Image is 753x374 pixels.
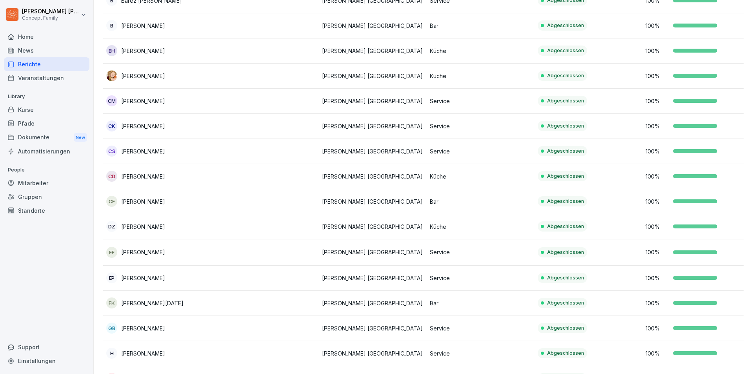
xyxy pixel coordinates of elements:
a: Einstellungen [4,354,89,368]
p: Abgeschlossen [547,122,584,130]
p: Küche [430,223,531,231]
p: [PERSON_NAME] [121,97,165,105]
p: [PERSON_NAME] [GEOGRAPHIC_DATA] [322,248,424,256]
p: Abgeschlossen [547,22,584,29]
p: People [4,164,89,176]
div: Mitarbeiter [4,176,89,190]
div: B [106,20,117,31]
p: Service [430,274,531,282]
p: [PERSON_NAME] [121,22,165,30]
p: 100 % [646,223,669,231]
p: [PERSON_NAME] [121,223,165,231]
p: Abgeschlossen [547,223,584,230]
p: [PERSON_NAME] [121,122,165,130]
p: [PERSON_NAME] [GEOGRAPHIC_DATA] [322,47,424,55]
p: Abgeschlossen [547,350,584,357]
p: Bar [430,197,531,206]
p: [PERSON_NAME] [GEOGRAPHIC_DATA] [322,97,424,105]
a: Kurse [4,103,89,117]
p: Library [4,90,89,103]
div: Dokumente [4,130,89,145]
a: Standorte [4,204,89,217]
div: GB [106,323,117,334]
p: [PERSON_NAME] [121,47,165,55]
p: [PERSON_NAME] [GEOGRAPHIC_DATA] [322,349,424,358]
div: EF [106,247,117,258]
p: Abgeschlossen [547,72,584,79]
a: Veranstaltungen [4,71,89,85]
p: 100 % [646,147,669,155]
div: BH [106,45,117,56]
p: 100 % [646,299,669,307]
p: [PERSON_NAME] [GEOGRAPHIC_DATA] [322,223,424,231]
a: News [4,44,89,57]
a: Automatisierungen [4,144,89,158]
p: Abgeschlossen [547,47,584,54]
p: 100 % [646,172,669,181]
p: 100 % [646,47,669,55]
p: 100 % [646,97,669,105]
p: Abgeschlossen [547,299,584,306]
p: Abgeschlossen [547,249,584,256]
div: DZ [106,221,117,232]
a: DokumenteNew [4,130,89,145]
p: Abgeschlossen [547,173,584,180]
p: Abgeschlossen [547,97,584,104]
p: [PERSON_NAME] [GEOGRAPHIC_DATA] [322,147,424,155]
p: 100 % [646,122,669,130]
p: 100 % [646,22,669,30]
p: [PERSON_NAME] [121,172,165,181]
div: CM [106,95,117,106]
p: [PERSON_NAME] [GEOGRAPHIC_DATA] [322,22,424,30]
p: [PERSON_NAME] [GEOGRAPHIC_DATA] [322,122,424,130]
p: [PERSON_NAME] [121,248,165,256]
p: [PERSON_NAME] [121,324,165,332]
p: [PERSON_NAME] [GEOGRAPHIC_DATA] [322,274,424,282]
div: CD [106,171,117,182]
div: Support [4,340,89,354]
p: Küche [430,72,531,80]
p: Abgeschlossen [547,274,584,281]
p: [PERSON_NAME] [121,147,165,155]
p: [PERSON_NAME] [GEOGRAPHIC_DATA] [322,172,424,181]
p: [PERSON_NAME] [121,197,165,206]
div: Berichte [4,57,89,71]
div: CK [106,120,117,131]
p: [PERSON_NAME] [GEOGRAPHIC_DATA] [322,299,424,307]
p: [PERSON_NAME] [GEOGRAPHIC_DATA] [322,197,424,206]
p: Küche [430,47,531,55]
p: [PERSON_NAME] [121,72,165,80]
p: Abgeschlossen [547,325,584,332]
div: CF [106,196,117,207]
p: Service [430,248,531,256]
p: [PERSON_NAME] [PERSON_NAME] [22,8,79,15]
img: gl91fgz8pjwqs931pqurrzcv.png [106,70,117,81]
p: Bar [430,22,531,30]
div: New [74,133,87,142]
p: Service [430,122,531,130]
p: [PERSON_NAME] [121,349,165,358]
p: Abgeschlossen [547,198,584,205]
p: Abgeschlossen [547,148,584,155]
a: Pfade [4,117,89,130]
p: Service [430,97,531,105]
p: Küche [430,172,531,181]
a: Home [4,30,89,44]
p: 100 % [646,274,669,282]
p: 100 % [646,324,669,332]
p: 100 % [646,248,669,256]
p: Service [430,324,531,332]
div: CS [106,146,117,157]
p: [PERSON_NAME] [GEOGRAPHIC_DATA] [322,324,424,332]
p: [PERSON_NAME] [121,274,165,282]
p: 100 % [646,349,669,358]
p: [PERSON_NAME] [GEOGRAPHIC_DATA] [322,72,424,80]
